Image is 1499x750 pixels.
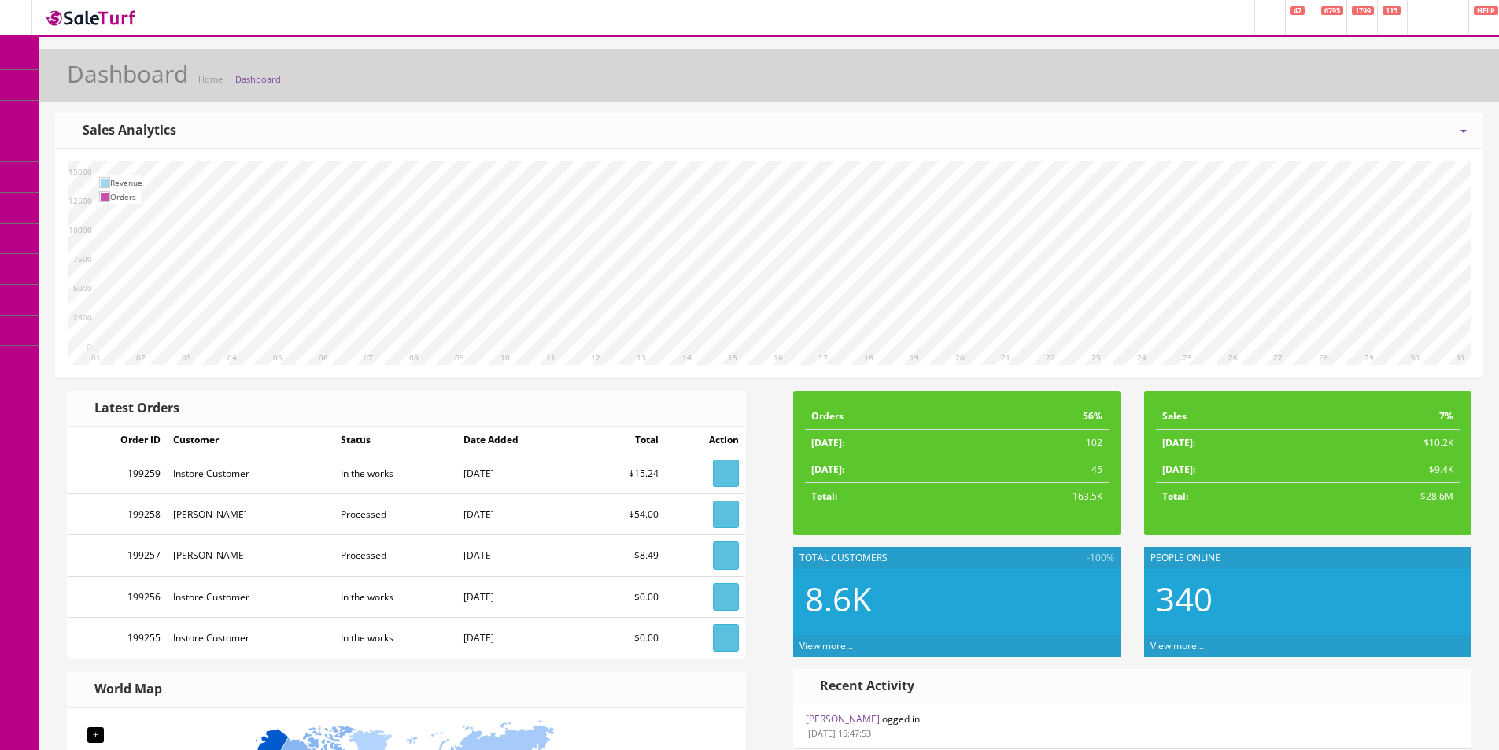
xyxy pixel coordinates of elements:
[83,682,162,696] h3: World Map
[68,453,167,494] td: 199259
[167,427,334,453] td: Customer
[1308,430,1460,456] td: $10.2K
[585,427,665,453] td: Total
[794,704,1471,749] li: logged in.
[83,401,179,416] h3: Latest Orders
[1156,581,1460,617] h2: 340
[334,617,457,658] td: In the works
[962,430,1109,456] td: 102
[44,7,138,28] img: SaleTurf
[811,490,837,503] strong: Total:
[457,453,585,494] td: [DATE]
[1083,551,1113,565] span: -100%
[962,456,1109,483] td: 45
[1150,639,1204,652] a: View more...
[799,639,853,652] a: View more...
[68,494,167,535] td: 199258
[585,535,665,576] td: $8.49
[1321,6,1343,15] span: 6795
[962,483,1109,510] td: 163.5K
[457,576,585,617] td: [DATE]
[167,494,334,535] td: [PERSON_NAME]
[793,547,1121,569] div: Total Customers
[1144,547,1471,569] div: People Online
[334,427,457,453] td: Status
[87,727,104,743] div: +
[198,73,223,85] a: Home
[110,175,142,190] td: Revenue
[1383,6,1401,15] span: 115
[811,463,844,476] strong: [DATE]:
[585,453,665,494] td: $15.24
[665,427,745,453] td: Action
[72,124,176,138] h3: Sales Analytics
[1308,403,1460,430] td: 7%
[962,403,1109,430] td: 56%
[68,427,167,453] td: Order ID
[810,679,915,693] h3: Recent Activity
[334,494,457,535] td: Processed
[334,576,457,617] td: In the works
[1352,6,1374,15] span: 1799
[68,535,167,576] td: 199257
[585,576,665,617] td: $0.00
[167,453,334,494] td: Instore Customer
[1308,483,1460,510] td: $28.6M
[1474,6,1498,15] span: HELP
[235,73,281,85] a: Dashboard
[110,190,142,204] td: Orders
[457,617,585,658] td: [DATE]
[1162,436,1195,449] strong: [DATE]:
[334,535,457,576] td: Processed
[805,581,1109,617] h2: 8.6K
[457,427,585,453] td: Date Added
[806,727,872,739] small: [DATE] 15:47:53
[167,535,334,576] td: [PERSON_NAME]
[585,494,665,535] td: $54.00
[334,453,457,494] td: In the works
[457,535,585,576] td: [DATE]
[1308,456,1460,483] td: $9.4K
[1290,6,1305,15] span: 47
[1162,490,1188,503] strong: Total:
[457,494,585,535] td: [DATE]
[67,61,188,87] h1: Dashboard
[806,712,880,726] a: [PERSON_NAME]
[585,617,665,658] td: $0.00
[805,403,962,430] td: Orders
[167,617,334,658] td: Instore Customer
[68,576,167,617] td: 199256
[1162,463,1195,476] strong: [DATE]:
[811,436,844,449] strong: [DATE]:
[167,576,334,617] td: Instore Customer
[68,617,167,658] td: 199255
[1156,403,1308,430] td: Sales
